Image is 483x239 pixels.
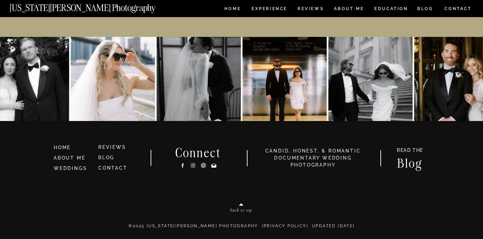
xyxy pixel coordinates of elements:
a: BLOG [417,7,433,12]
a: READ THE [393,148,427,155]
a: CONTACT [98,165,127,171]
h3: candid, honest, & romantic Documentary Wedding photography [257,147,369,169]
a: HOME [54,144,93,152]
a: Privacy Policy [264,224,307,228]
a: ABOUT ME [334,7,364,12]
img: Kat & Jett, NYC style [328,37,413,121]
img: Dina & Kelvin [71,37,155,121]
a: HOME [223,7,242,12]
p: ©2025 [US_STATE][PERSON_NAME] PHOTOGRAPHY | | Updated [DATE] [40,223,443,236]
a: back to top [202,207,281,215]
h2: Connect [167,147,230,158]
a: EDUCATION [374,7,409,12]
img: Anna & Felipe — embracing the moment, and the magic follows. [157,37,241,121]
a: Blog [390,157,429,168]
a: REVIEWS [98,144,126,150]
a: Experience [252,7,287,12]
a: ABOUT ME [54,155,85,161]
a: BLOG [98,155,114,160]
a: CONTACT [444,5,472,12]
a: [US_STATE][PERSON_NAME] Photography [10,3,178,9]
a: WEDDINGS [54,166,87,171]
a: REVIEWS [298,7,323,12]
img: K&J [243,37,327,121]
